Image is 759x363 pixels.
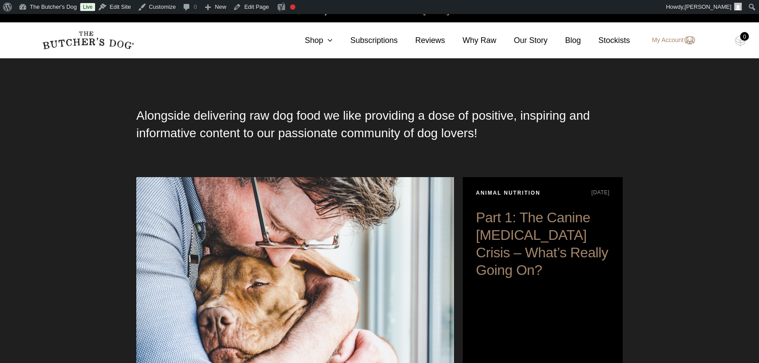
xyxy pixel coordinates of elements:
a: close [744,5,750,16]
p: [DATE] [592,186,610,199]
img: TBD_Cart-Empty.png [735,35,746,46]
span: [PERSON_NAME] [685,4,731,10]
a: Reviews [397,35,445,46]
a: Why Raw [445,35,497,46]
a: Live [80,3,95,11]
h4: Alongside delivering raw dog food we like providing a dose of positive, inspiring and informative... [136,107,623,142]
span: ANIMAL NUTRITION [463,177,623,209]
a: Subscriptions [333,35,397,46]
a: Blog [548,35,581,46]
a: Shop [287,35,333,46]
div: 0 [740,32,749,41]
h2: Part 1: The Canine [MEDICAL_DATA] Crisis – What’s Really Going On? [463,209,623,292]
a: Stockists [581,35,630,46]
a: My Account [643,35,695,46]
a: Our Story [497,35,548,46]
div: Focus keyphrase not set [290,4,295,10]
